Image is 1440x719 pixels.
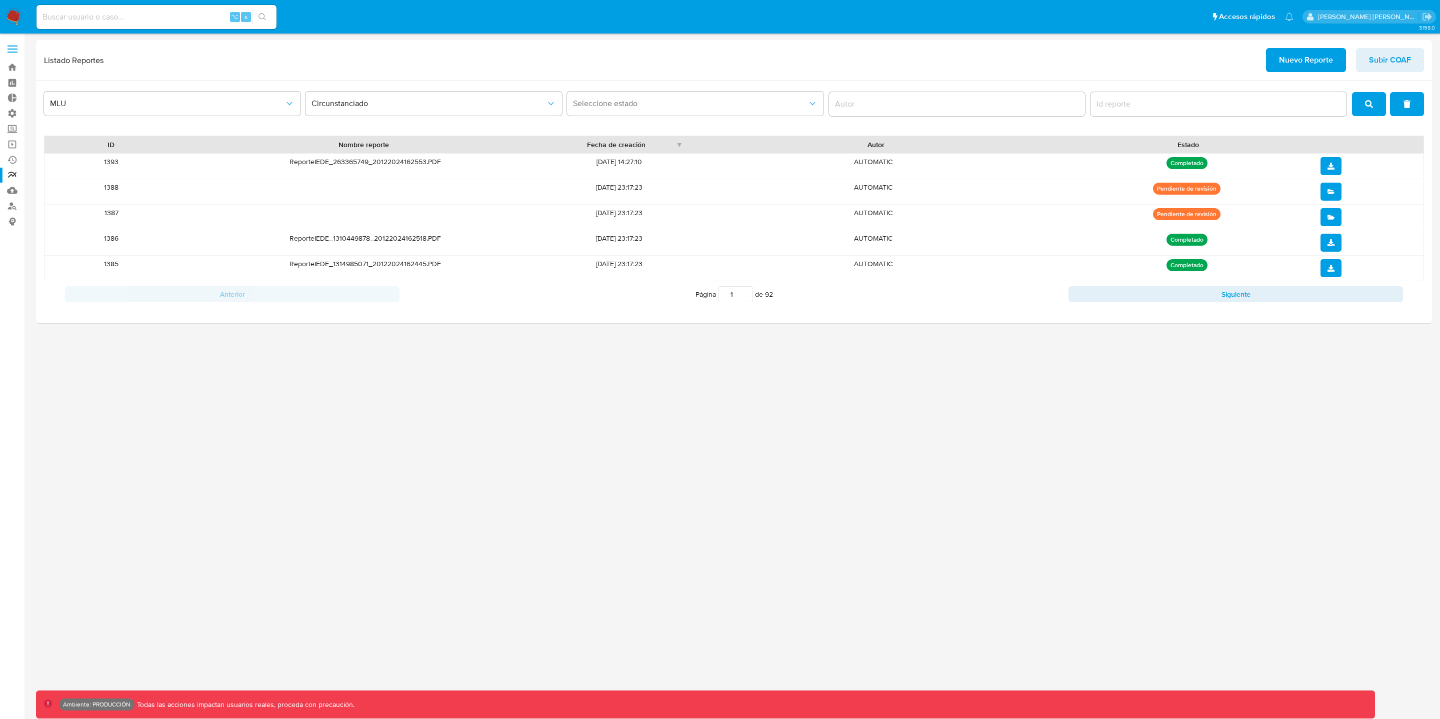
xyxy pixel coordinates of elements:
a: Notificaciones [1285,13,1293,21]
span: s [244,12,247,22]
input: Buscar usuario o caso... [36,11,276,24]
button: search-icon [252,10,272,24]
a: Salir [1422,12,1432,22]
p: Todas las acciones impactan usuarios reales, proceda con precaución. [134,700,354,709]
p: leidy.martinez@mercadolibre.com.co [1318,12,1419,22]
span: ⌥ [231,12,238,22]
p: Ambiente: PRODUCCIÓN [63,702,130,706]
span: Accesos rápidos [1219,12,1275,22]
